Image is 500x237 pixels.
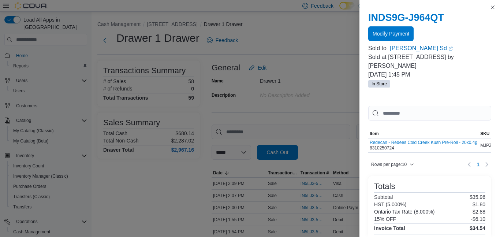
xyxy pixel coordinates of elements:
[368,129,479,138] button: Item
[480,131,489,137] span: SKU
[368,106,491,121] input: This is a search bar. As you type, the results lower in the page will automatically filter.
[374,194,393,200] h6: Subtotal
[482,160,491,169] button: Next page
[370,131,379,137] span: Item
[371,162,407,167] span: Rows per page : 10
[465,160,474,169] button: Previous page
[370,140,477,151] div: 8310250724
[474,159,482,170] ul: Pagination for table: MemoryTable from EuiInMemoryTable
[368,12,491,23] h2: INDS9G-J964QT
[374,182,395,191] h3: Totals
[368,26,414,41] button: Modify Payment
[471,216,485,222] p: -$6.10
[473,201,485,207] p: $1.80
[470,194,485,200] p: $35.96
[368,160,417,169] button: Rows per page:10
[477,161,480,168] span: 1
[373,30,409,37] span: Modify Payment
[374,216,396,222] h6: 15% OFF
[390,44,491,53] a: [PERSON_NAME] SdExternal link
[370,140,477,145] button: Redecan - Redees Cold Creek Kush Pre-Roll - 20x0.4g
[448,47,453,51] svg: External link
[474,159,482,170] button: Page 1 of 1
[368,70,491,79] p: [DATE] 1:45 PM
[488,3,497,12] button: Close this dialog
[374,209,435,215] h6: Ontario Tax Rate (8.000%)
[374,201,406,207] h6: HST (5.000%)
[470,225,485,231] h4: $34.54
[473,209,485,215] p: $2.88
[368,53,491,70] p: Sold at [STREET_ADDRESS] by [PERSON_NAME]
[368,80,390,88] span: In Store
[374,225,405,231] h4: Invoice Total
[372,81,387,87] span: In Store
[465,159,491,170] nav: Pagination for table: MemoryTable from EuiInMemoryTable
[368,44,388,53] div: Sold to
